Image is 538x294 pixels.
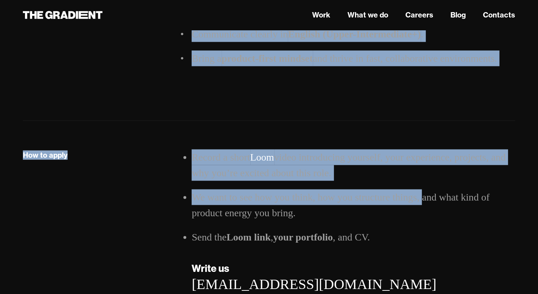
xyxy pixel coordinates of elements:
a: What we do [347,10,388,20]
a: Product strategy & Market fit [11,22,78,28]
li: Communicate clearly in . [192,26,515,42]
li: Record a short video introducing yourself, your experience, projects, and why you’re excited abou... [192,149,515,181]
a: Monetization & Performance optimization [3,41,78,54]
strong: English (Upper-Intermediate+) [288,29,421,40]
a: Loom [250,152,274,163]
a: AI & Data-driven decision making [11,29,90,35]
a: What you will do [11,16,51,22]
a: Contacts [483,10,515,20]
strong: product-first mindset [222,53,313,64]
a: Work [312,10,330,20]
a: Blog [450,10,466,20]
div: How to apply [23,151,68,160]
li: Bring a and thrive in fast, collaborative environments. [192,51,515,66]
li: Send the , , and CV. [192,229,515,245]
a: [EMAIL_ADDRESS][DOMAIN_NAME] [192,276,436,292]
div: Outline [3,3,104,9]
a: Careers [405,10,433,20]
a: Back to Top [11,9,39,15]
a: Cross-functional collaboration [11,35,80,41]
li: We want to see how you think, how you structure things, and what kind of product energy you bring. [192,189,515,221]
strong: your portfolio [273,232,333,243]
strong: Write us [192,262,229,274]
strong: Loom link [227,232,271,243]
